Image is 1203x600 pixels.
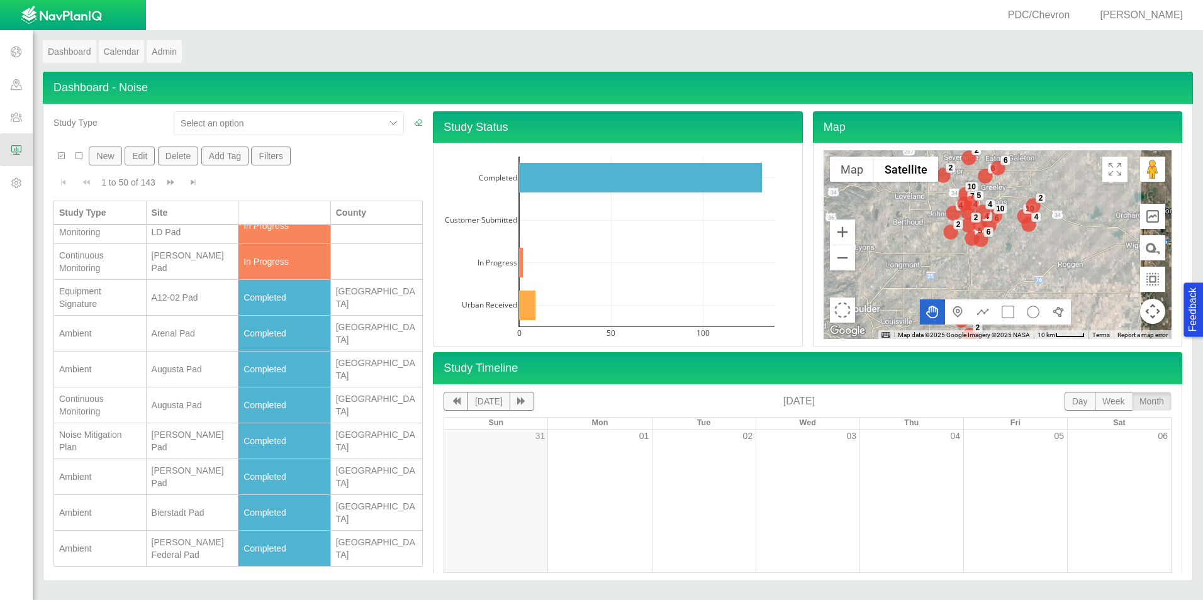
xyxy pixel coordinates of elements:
[881,331,890,340] button: Keyboard shortcuts
[973,323,983,333] div: 2
[183,170,203,194] button: Go to last page
[830,297,855,323] button: Select area
[697,418,710,427] span: Tue
[993,204,1007,214] div: 10
[1102,157,1127,182] button: Toggle Fullscreen in browser window
[904,418,919,427] span: Thu
[331,201,423,225] th: County
[147,531,239,567] td: Blackburn Federal Pad
[99,40,145,63] a: Calendar
[830,219,855,245] button: Zoom in
[1034,330,1088,339] button: Map Scale: 10 km per 43 pixels
[152,213,233,238] div: [PERSON_NAME] LD Pad
[147,352,239,387] td: Augusta Pad
[147,244,239,280] td: Chatfield Pad
[238,244,331,280] td: In Progress
[971,213,981,223] div: 2
[160,170,181,194] button: Go to next page
[54,208,147,244] td: Continuous Monitoring
[874,157,938,182] button: Show satellite imagery
[59,363,141,375] div: Ambient
[54,459,147,495] td: Ambient
[1158,431,1168,441] a: 06
[331,352,423,387] td: Weld County
[59,213,141,238] div: Continuous Monitoring
[414,116,423,129] a: Clear Filters
[827,323,868,339] img: Google
[243,470,325,483] div: Completed
[1038,331,1055,338] span: 10 km
[54,316,147,352] td: Ambient
[920,299,945,325] button: Move the map
[970,299,995,325] button: Draw a multipoint line
[331,495,423,531] td: Weld County
[152,399,233,411] div: Augusta Pad
[243,206,325,219] div: Status
[201,147,249,165] button: Add Tag
[336,321,418,346] div: [GEOGRAPHIC_DATA]
[1008,9,1070,20] span: PDC/Chevron
[158,147,199,165] button: Delete
[433,352,1182,384] h4: Study Timeline
[946,164,956,174] div: 2
[59,392,141,418] div: Continuous Monitoring
[510,392,534,411] button: next
[54,352,147,387] td: Ambient
[59,206,141,219] div: Study Type
[238,495,331,531] td: Completed
[147,201,239,225] th: Site
[331,316,423,352] td: Weld County
[54,244,147,280] td: Continuous Monitoring
[152,249,233,274] div: [PERSON_NAME] Pad
[59,285,141,310] div: Equipment Signature
[898,331,1030,338] span: Map data ©2025 Google Imagery ©2025 NASA
[54,531,147,567] td: Ambient
[43,40,96,63] a: Dashboard
[54,423,147,459] td: Noise Mitigation Plan
[238,531,331,567] td: Completed
[1001,155,1011,165] div: 6
[336,357,418,382] div: [GEOGRAPHIC_DATA]
[592,418,608,427] span: Mon
[238,387,331,423] td: Completed
[147,316,239,352] td: Arenal Pad
[827,323,868,339] a: Open this area in Google Maps (opens a new window)
[152,536,233,561] div: [PERSON_NAME] Federal Pad
[147,40,182,63] a: Admin
[336,536,418,561] div: [GEOGRAPHIC_DATA]
[59,506,141,519] div: Ambient
[243,291,325,304] div: Completed
[54,495,147,531] td: Ambient
[1183,282,1203,336] button: Feedback
[53,170,423,194] div: Pagination
[243,542,325,555] div: Completed
[799,418,815,427] span: Wed
[535,431,546,441] a: 31
[147,280,239,316] td: A12-02 Pad
[1046,299,1071,325] button: Draw a polygon
[54,201,147,225] th: Study Type
[951,431,961,441] a: 04
[1117,331,1168,338] a: Report a map error
[1100,9,1183,20] span: [PERSON_NAME]
[59,542,141,555] div: Ambient
[433,111,802,143] h4: Study Status
[1140,267,1165,292] button: Measure
[1021,299,1046,325] button: Draw a circle
[238,208,331,244] td: In Progress
[147,459,239,495] td: Belford Pad
[336,392,418,418] div: [GEOGRAPHIC_DATA]
[336,285,418,310] div: [GEOGRAPHIC_DATA]
[1065,392,1095,411] button: day
[331,459,423,495] td: Weld County
[331,387,423,423] td: Weld County
[783,396,815,406] span: [DATE]
[1140,157,1165,182] button: Drag Pegman onto the map to open Street View
[243,435,325,447] div: Completed
[96,176,160,194] div: 1 to 50 of 143
[147,423,239,459] td: Belford Pad
[54,280,147,316] td: Equipment Signature
[53,118,98,128] span: Study Type
[1132,392,1172,411] button: month
[152,506,233,519] div: Bierstadt Pad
